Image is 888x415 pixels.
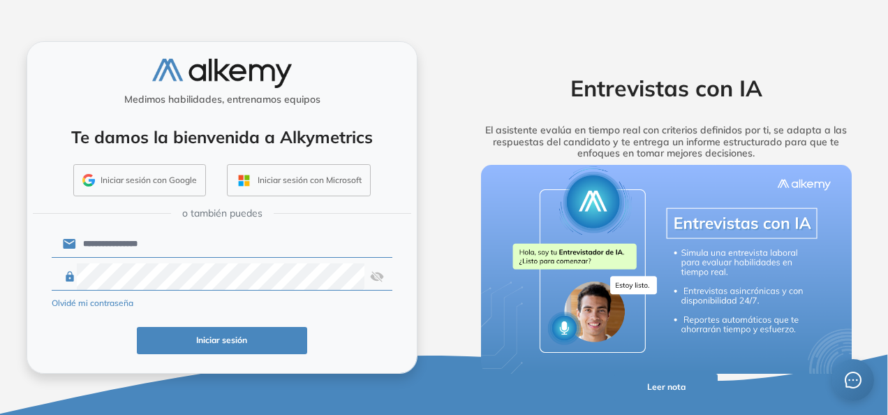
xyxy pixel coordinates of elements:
button: Olvidé mi contraseña [52,297,133,310]
button: Leer nota [614,374,718,401]
h2: Entrevistas con IA [460,75,872,101]
iframe: Chat Widget [637,253,888,415]
button: Iniciar sesión [137,327,307,354]
img: logo-alkemy [152,59,292,87]
img: OUTLOOK_ICON [236,173,252,189]
button: Iniciar con código [222,371,392,388]
img: asd [370,263,384,290]
button: Crear cuenta [52,371,222,388]
img: GMAIL_ICON [82,174,95,187]
h5: Medimos habilidades, entrenamos equipos [33,94,411,105]
button: Iniciar sesión con Google [73,164,206,196]
button: Iniciar sesión con Microsoft [227,164,371,196]
h4: Te damos la bienvenida a Alkymetrics [45,127,399,147]
img: img-more-info [481,165,852,374]
h5: El asistente evalúa en tiempo real con criterios definidos por ti, se adapta a las respuestas del... [460,124,872,159]
span: o también puedes [182,206,262,221]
